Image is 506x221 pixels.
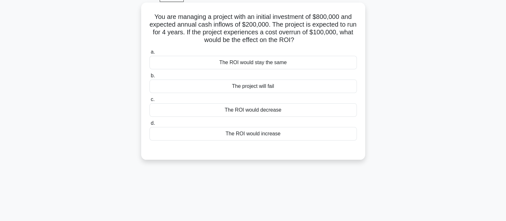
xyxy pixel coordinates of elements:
[149,103,357,117] div: The ROI would decrease
[151,49,155,55] span: a.
[151,120,155,126] span: d.
[149,13,357,44] h5: You are managing a project with an initial investment of $800,000 and expected annual cash inflow...
[149,127,357,140] div: The ROI would increase
[151,97,155,102] span: c.
[149,80,357,93] div: The project will fail
[151,73,155,78] span: b.
[149,56,357,69] div: The ROI would stay the same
